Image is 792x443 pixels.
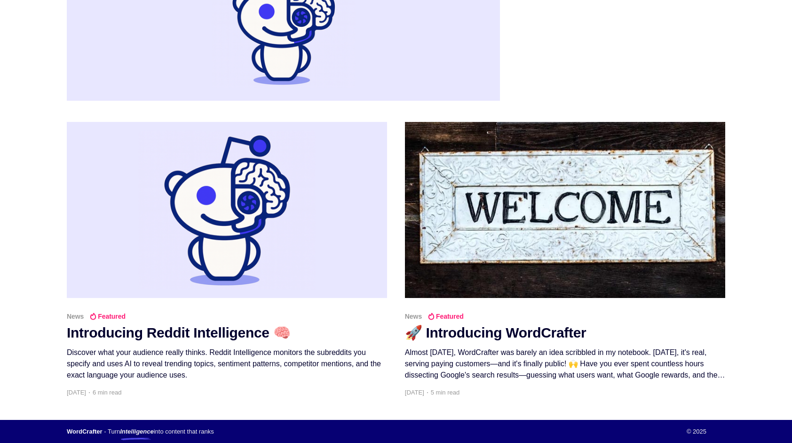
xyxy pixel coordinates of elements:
div: Discover what your audience really thinks. Reddit Intelligence monitors the subreddits you specif... [67,347,387,381]
h2: 🚀 Introducing WordCrafter [405,324,725,341]
time: [DATE] [67,387,86,399]
span: News [405,313,422,320]
img: 🚀 Introducing WordCrafter [405,122,725,298]
span: 5 min read [427,387,459,399]
div: Almost [DATE], WordCrafter was barely an idea scribbled in my notebook. [DATE], it's real, servin... [405,347,725,381]
span: Featured [428,313,464,320]
time: [DATE] [405,387,424,399]
span: 6 min read [89,387,121,399]
a: WordCrafter [67,428,103,435]
span: Intelligence [120,428,154,440]
span: News [67,313,84,320]
h2: Introducing Reddit Intelligence 🧠 [67,324,387,341]
a: News Featured 🚀 Introducing WordCrafter Almost [DATE], WordCrafter was barely an idea scribbled i... [405,313,725,381]
a: News Featured Introducing Reddit Intelligence 🧠 Discover what your audience really thinks. Reddit... [67,313,387,381]
img: Introducing Reddit Intelligence 🧠 [67,122,387,298]
section: - Turn into content that ranks [67,426,214,438]
div: © 2025 [233,426,706,438]
span: Featured [89,313,126,320]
